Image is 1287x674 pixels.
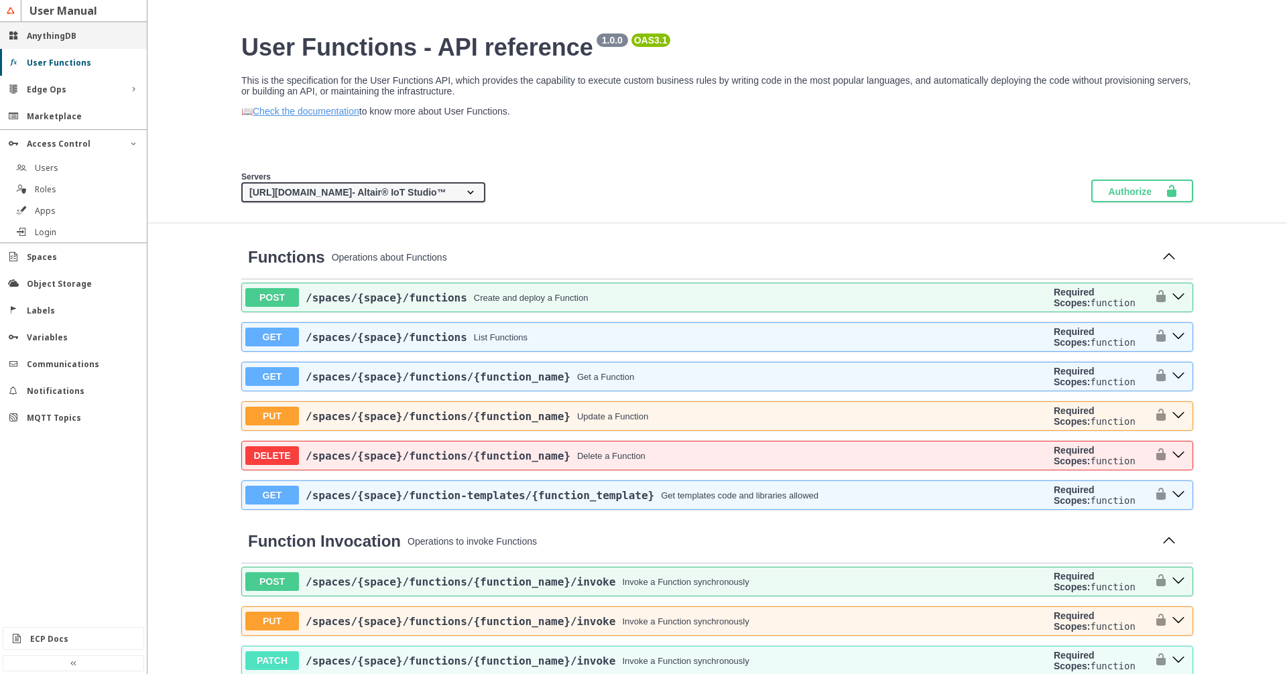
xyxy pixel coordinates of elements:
b: Required Scopes: [1054,571,1095,592]
a: /spaces/{space}/functions/{function_name} [306,370,570,383]
button: authorization button unlocked [1148,571,1168,592]
div: Invoke a Function synchronously [622,656,749,666]
div: Get templates code and libraries allowed [661,490,818,500]
span: PUT [245,407,299,425]
span: /spaces /{space} /functions [306,331,467,344]
code: function [1090,621,1135,632]
button: authorization button unlocked [1148,610,1168,632]
span: Authorize [1108,184,1165,198]
code: function [1090,456,1135,466]
code: function [1090,337,1135,348]
span: POST [245,572,299,591]
button: POST/spaces/{space}/functionsCreate and deploy a Function [245,288,1048,307]
button: PUT/spaces/{space}/functions/{function_name}/invokeInvoke a Function synchronously [245,612,1048,630]
span: PUT [245,612,299,630]
span: POST [245,288,299,307]
button: authorization button unlocked [1148,366,1168,387]
button: GET/spaces/{space}/functionsList Functions [245,328,1048,346]
button: get ​/spaces​/{space}​/functions​/{function_name} [1168,368,1189,385]
span: /spaces /{space} /function-templates /{function_template} [306,489,654,502]
span: /spaces /{space} /functions /{function_name} /invoke [306,615,615,628]
button: get ​/spaces​/{space}​/functions [1168,328,1189,346]
div: Update a Function [577,411,648,421]
a: /spaces/{space}/functions [306,331,467,344]
code: function [1090,582,1135,592]
pre: 1.0.0 [599,35,625,46]
div: Get a Function [577,372,634,382]
b: Required Scopes: [1054,326,1095,348]
a: /spaces/{space}/functions/{function_name}/invoke [306,655,615,667]
button: Collapse operation [1158,247,1180,267]
button: authorization button unlocked [1148,287,1168,308]
span: PATCH [245,651,299,670]
p: 📖 to know more about User Functions. [241,106,1193,117]
code: function [1090,495,1135,506]
span: GET [245,367,299,386]
span: /spaces /{space} /functions /{function_name} [306,370,570,383]
b: Required Scopes: [1054,484,1095,506]
a: Functions [248,248,325,267]
button: patch ​/spaces​/{space}​/functions​/{function_name}​/invoke [1168,652,1189,669]
b: Required Scopes: [1054,650,1095,671]
span: Servers [241,172,271,182]
span: /spaces /{space} /functions /{function_name} /invoke [306,655,615,667]
b: Required Scopes: [1054,445,1095,466]
button: DELETE/spaces/{space}/functions/{function_name}Delete a Function [245,446,1048,465]
button: POST/spaces/{space}/functions/{function_name}/invokeInvoke a Function synchronously [245,572,1048,591]
button: authorization button unlocked [1148,650,1168,671]
span: GET [245,328,299,346]
a: Check the documentation [253,106,359,117]
span: /spaces /{space} /functions /{function_name} /invoke [306,576,615,588]
button: Authorize [1091,180,1193,202]
button: GET/spaces/{space}/functions/{function_name}Get a Function [245,367,1048,386]
button: PUT/spaces/{space}/functions/{function_name}Update a Function [245,407,1048,425]
button: PATCH/spaces/{space}/functions/{function_name}/invokeInvoke a Function synchronously [245,651,1048,670]
a: /spaces/{space}/functions/{function_name}/invoke [306,615,615,628]
a: /spaces/{space}/function-templates/{function_template} [306,489,654,502]
code: function [1090,416,1135,427]
pre: OAS 3.1 [634,35,668,46]
div: Create and deploy a Function [474,293,589,303]
div: Invoke a Function synchronously [622,577,749,587]
button: Collapse operation [1158,531,1180,551]
span: /spaces /{space} /functions /{function_name} [306,410,570,423]
code: function [1090,661,1135,671]
button: get ​/spaces​/{space}​/function-templates​/{function_template} [1168,486,1189,504]
a: Function Invocation [248,532,401,551]
code: function [1090,297,1135,308]
button: put ​/spaces​/{space}​/functions​/{function_name}​/invoke [1168,612,1189,630]
span: Function Invocation [248,532,401,550]
a: /spaces/{space}/functions [306,291,467,304]
div: List Functions [474,332,528,342]
button: authorization button unlocked [1148,405,1168,427]
p: Operations to invoke Functions [408,536,1152,547]
a: /spaces/{space}/functions/{function_name} [306,450,570,462]
span: DELETE [245,446,299,465]
button: post ​/spaces​/{space}​/functions​/{function_name}​/invoke [1168,573,1189,590]
div: Invoke a Function synchronously [622,616,749,626]
h2: User Functions - API reference [241,33,1193,62]
b: Required Scopes: [1054,610,1095,632]
button: post ​/spaces​/{space}​/functions [1168,289,1189,306]
a: /spaces/{space}/functions/{function_name} [306,410,570,423]
p: Operations about Functions [332,252,1152,263]
button: authorization button unlocked [1148,445,1168,466]
a: /spaces/{space}/functions/{function_name}/invoke [306,576,615,588]
button: authorization button unlocked [1148,484,1168,506]
code: function [1090,377,1135,387]
button: GET/spaces/{space}/function-templates/{function_template}Get templates code and libraries allowed [245,486,1048,504]
button: delete ​/spaces​/{space}​/functions​/{function_name} [1168,447,1189,464]
div: Delete a Function [577,451,646,461]
span: Functions [248,248,325,266]
p: This is the specification for the User Functions API, which provides the capability to execute cu... [241,75,1193,96]
span: /spaces /{space} /functions [306,291,467,304]
b: Required Scopes: [1054,287,1095,308]
button: put ​/spaces​/{space}​/functions​/{function_name} [1168,407,1189,425]
span: GET [245,486,299,504]
b: Required Scopes: [1054,405,1095,427]
b: Required Scopes: [1054,366,1095,387]
button: authorization button unlocked [1148,326,1168,348]
span: /spaces /{space} /functions /{function_name} [306,450,570,462]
